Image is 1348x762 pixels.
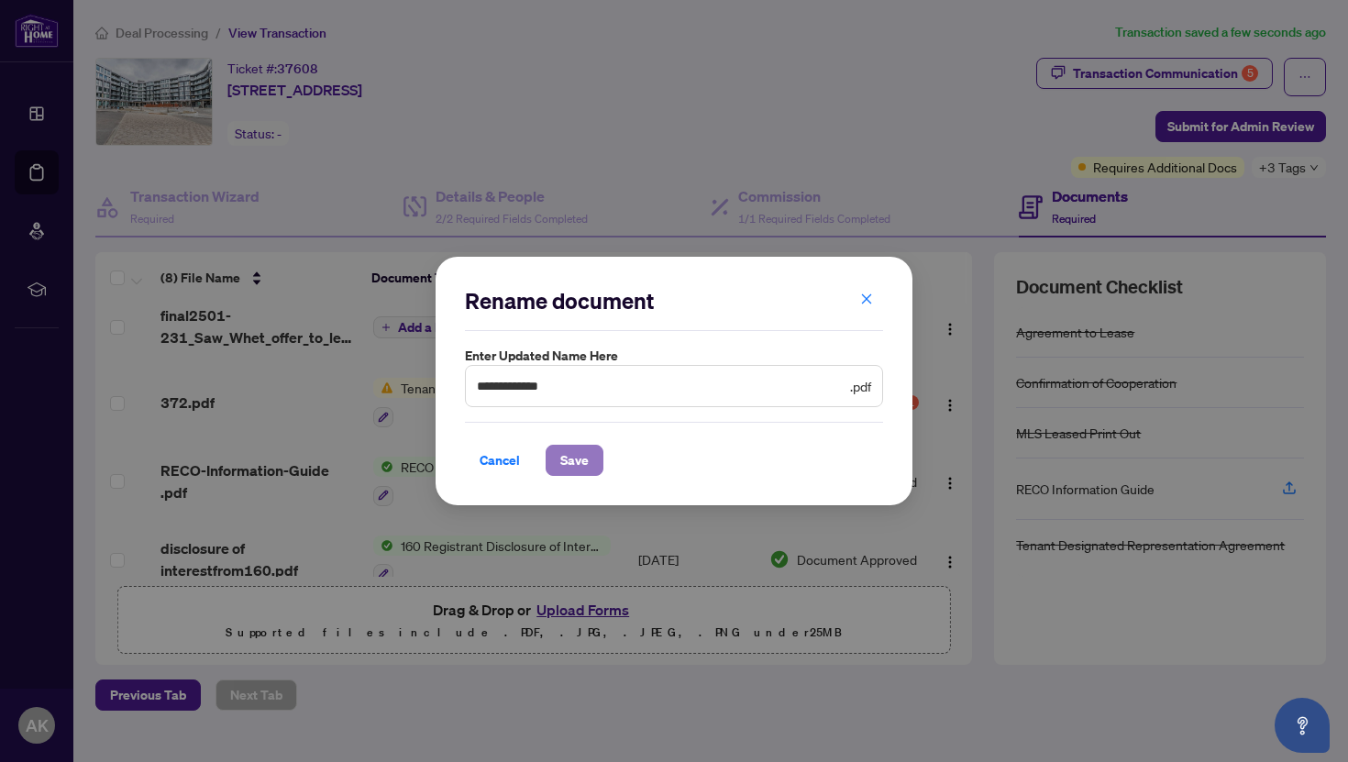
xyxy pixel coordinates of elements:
span: .pdf [850,376,871,396]
button: Save [546,445,603,476]
label: Enter updated name here [465,346,883,366]
button: Cancel [465,445,535,476]
span: close [860,293,873,305]
span: Save [560,446,589,475]
h2: Rename document [465,286,883,315]
span: Cancel [480,446,520,475]
button: Open asap [1275,698,1330,753]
